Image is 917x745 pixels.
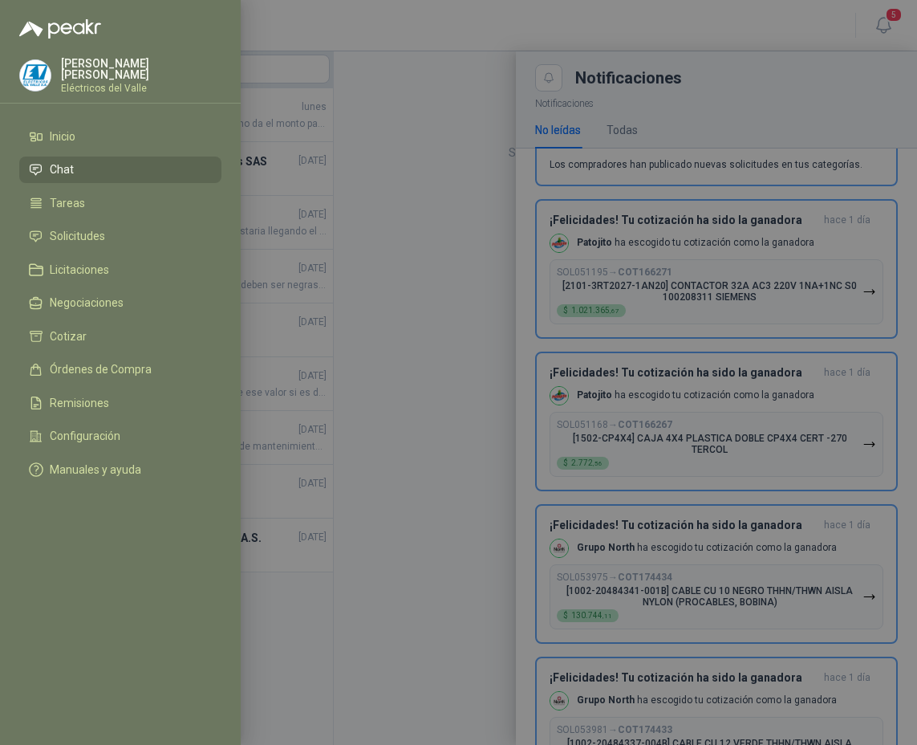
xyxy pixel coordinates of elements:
[50,296,124,309] span: Negociaciones
[50,197,85,210] span: Tareas
[19,256,221,283] a: Licitaciones
[50,130,75,143] span: Inicio
[50,429,120,442] span: Configuración
[50,463,141,476] span: Manuales y ayuda
[19,290,221,317] a: Negociaciones
[19,356,221,384] a: Órdenes de Compra
[19,423,221,450] a: Configuración
[19,223,221,250] a: Solicitudes
[61,83,221,93] p: Eléctricos del Valle
[19,19,101,39] img: Logo peakr
[50,230,105,242] span: Solicitudes
[50,263,109,276] span: Licitaciones
[19,456,221,483] a: Manuales y ayuda
[50,363,152,376] span: Órdenes de Compra
[19,123,221,150] a: Inicio
[19,157,221,184] a: Chat
[50,330,87,343] span: Cotizar
[20,60,51,91] img: Company Logo
[19,389,221,417] a: Remisiones
[19,189,221,217] a: Tareas
[50,397,109,409] span: Remisiones
[19,323,221,350] a: Cotizar
[50,163,74,176] span: Chat
[61,58,221,80] p: [PERSON_NAME] [PERSON_NAME]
